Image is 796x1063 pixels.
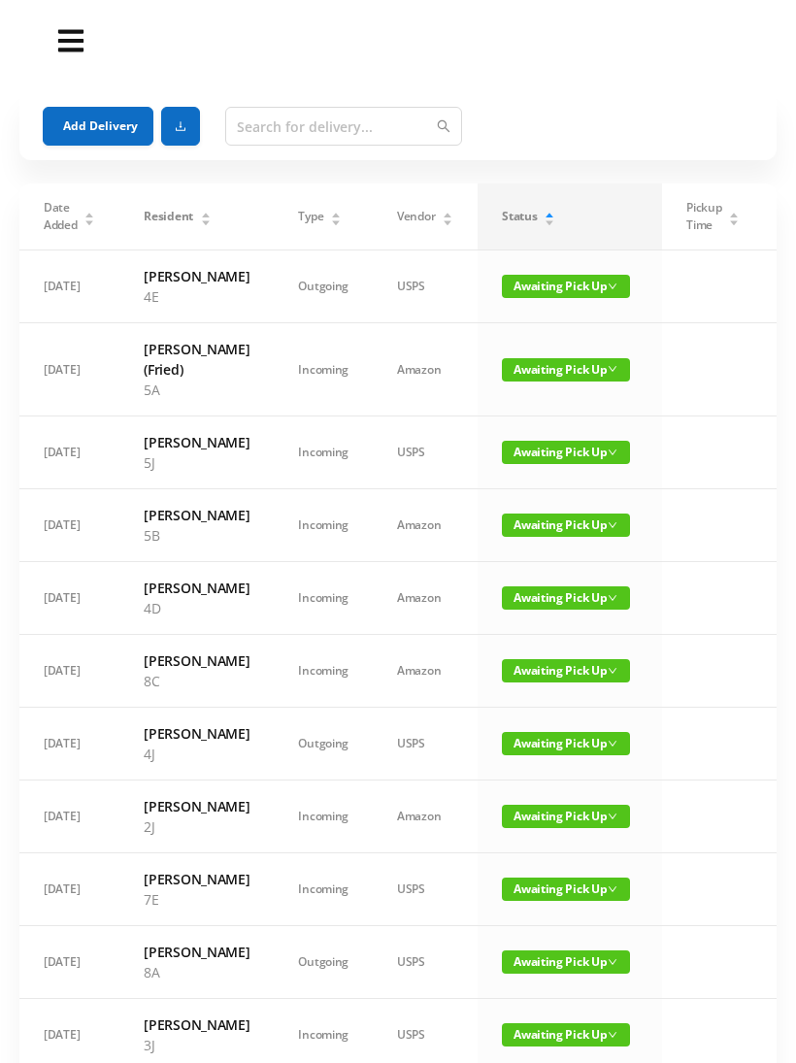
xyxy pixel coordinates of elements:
span: Awaiting Pick Up [502,275,630,298]
td: Outgoing [274,250,373,323]
td: [DATE] [19,926,119,999]
button: icon: download [161,107,200,146]
td: USPS [373,416,478,489]
span: Vendor [397,208,435,225]
i: icon: caret-down [331,217,342,223]
div: Sort [200,210,212,221]
td: USPS [373,708,478,781]
span: Awaiting Pick Up [502,878,630,901]
i: icon: down [608,739,617,748]
span: Awaiting Pick Up [502,358,630,382]
p: 2J [144,816,249,837]
span: Awaiting Pick Up [502,805,630,828]
td: [DATE] [19,489,119,562]
td: Incoming [274,323,373,416]
p: 5J [144,452,249,473]
h6: [PERSON_NAME] [144,650,249,671]
i: icon: caret-down [729,217,740,223]
i: icon: down [608,364,617,374]
span: Type [298,208,323,225]
p: 4D [144,598,249,618]
h6: [PERSON_NAME] [144,723,249,744]
td: Amazon [373,781,478,853]
button: Add Delivery [43,107,153,146]
td: Incoming [274,416,373,489]
h6: [PERSON_NAME] [144,578,249,598]
td: [DATE] [19,562,119,635]
i: icon: down [608,1030,617,1040]
td: Outgoing [274,708,373,781]
span: Awaiting Pick Up [502,732,630,755]
input: Search for delivery... [225,107,462,146]
td: [DATE] [19,323,119,416]
i: icon: down [608,282,617,291]
i: icon: caret-down [200,217,211,223]
span: Status [502,208,537,225]
p: 4E [144,286,249,307]
h6: [PERSON_NAME] (Fried) [144,339,249,380]
i: icon: down [608,666,617,676]
h6: [PERSON_NAME] [144,796,249,816]
td: [DATE] [19,250,119,323]
span: Awaiting Pick Up [502,441,630,464]
div: Sort [330,210,342,221]
i: icon: caret-down [84,217,95,223]
td: USPS [373,853,478,926]
span: Resident [144,208,193,225]
td: Amazon [373,489,478,562]
div: Sort [544,210,555,221]
td: [DATE] [19,853,119,926]
td: [DATE] [19,635,119,708]
i: icon: down [608,812,617,821]
i: icon: down [608,448,617,457]
h6: [PERSON_NAME] [144,1014,249,1035]
p: 3J [144,1035,249,1055]
span: Awaiting Pick Up [502,659,630,682]
td: [DATE] [19,781,119,853]
i: icon: down [608,957,617,967]
i: icon: down [608,593,617,603]
td: [DATE] [19,708,119,781]
td: USPS [373,250,478,323]
span: Awaiting Pick Up [502,514,630,537]
td: [DATE] [19,416,119,489]
span: Pickup Time [686,199,721,234]
i: icon: caret-up [84,210,95,216]
div: Sort [728,210,740,221]
h6: [PERSON_NAME] [144,432,249,452]
span: Date Added [44,199,78,234]
i: icon: search [437,119,450,133]
td: Incoming [274,562,373,635]
span: Awaiting Pick Up [502,1023,630,1046]
i: icon: caret-up [545,210,555,216]
p: 4J [144,744,249,764]
td: Incoming [274,489,373,562]
td: Incoming [274,635,373,708]
h6: [PERSON_NAME] [144,266,249,286]
i: icon: caret-down [545,217,555,223]
i: icon: down [608,884,617,894]
td: Outgoing [274,926,373,999]
p: 8A [144,962,249,982]
span: Awaiting Pick Up [502,950,630,974]
span: Awaiting Pick Up [502,586,630,610]
i: icon: caret-up [443,210,453,216]
div: Sort [442,210,453,221]
td: Amazon [373,323,478,416]
td: Amazon [373,562,478,635]
p: 7E [144,889,249,910]
i: icon: caret-up [200,210,211,216]
i: icon: down [608,520,617,530]
td: USPS [373,926,478,999]
p: 5B [144,525,249,546]
p: 5A [144,380,249,400]
td: Incoming [274,853,373,926]
i: icon: caret-up [331,210,342,216]
i: icon: caret-up [729,210,740,216]
p: 8C [144,671,249,691]
i: icon: caret-down [443,217,453,223]
div: Sort [83,210,95,221]
td: Amazon [373,635,478,708]
td: Incoming [274,781,373,853]
h6: [PERSON_NAME] [144,869,249,889]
